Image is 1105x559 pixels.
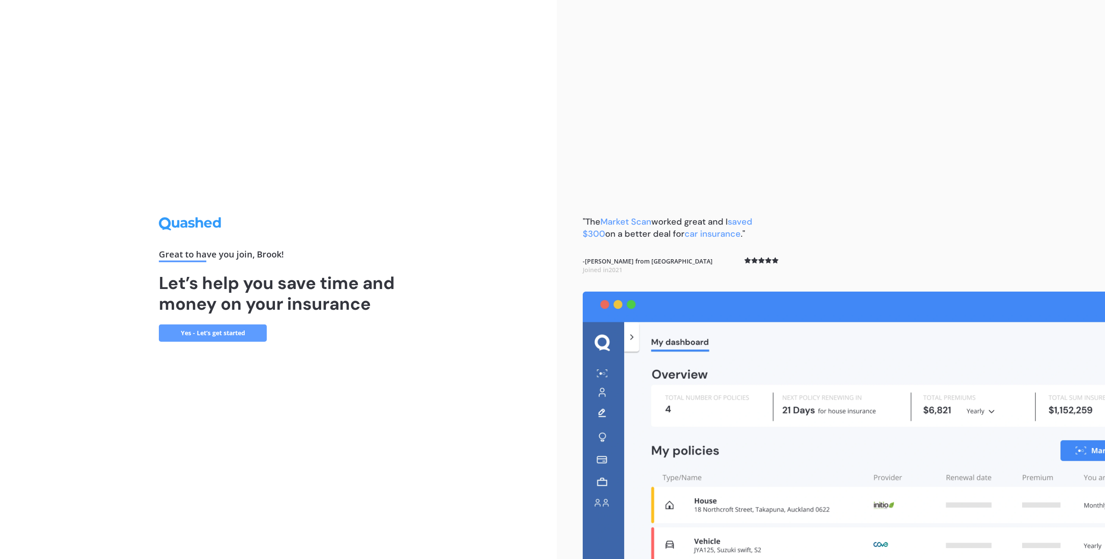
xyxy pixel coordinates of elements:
b: - [PERSON_NAME] from [GEOGRAPHIC_DATA] [583,257,713,274]
div: Great to have you join , Brook ! [159,250,398,262]
a: Yes - Let’s get started [159,324,267,342]
img: dashboard.webp [583,292,1105,559]
span: saved $300 [583,216,752,239]
span: Joined in 2021 [583,266,622,274]
span: car insurance [685,228,741,239]
b: "The worked great and I on a better deal for ." [583,216,752,239]
h1: Let’s help you save time and money on your insurance [159,273,398,314]
span: Market Scan [600,216,651,227]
